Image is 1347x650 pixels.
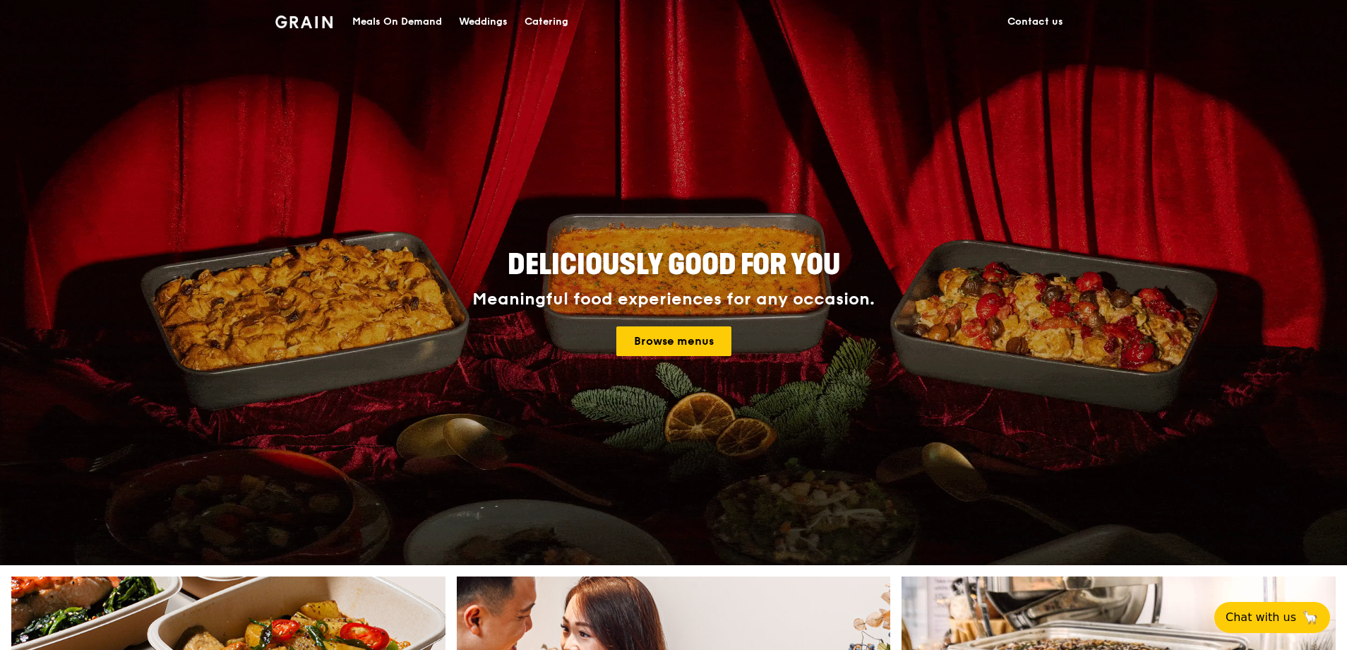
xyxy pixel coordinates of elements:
[1226,609,1296,626] span: Chat with us
[516,1,577,43] a: Catering
[1302,609,1319,626] span: 🦙
[450,1,516,43] a: Weddings
[419,290,928,309] div: Meaningful food experiences for any occasion.
[275,16,333,28] img: Grain
[525,1,568,43] div: Catering
[999,1,1072,43] a: Contact us
[616,326,731,356] a: Browse menus
[459,1,508,43] div: Weddings
[508,248,840,282] span: Deliciously good for you
[352,1,442,43] div: Meals On Demand
[1214,602,1330,633] button: Chat with us🦙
